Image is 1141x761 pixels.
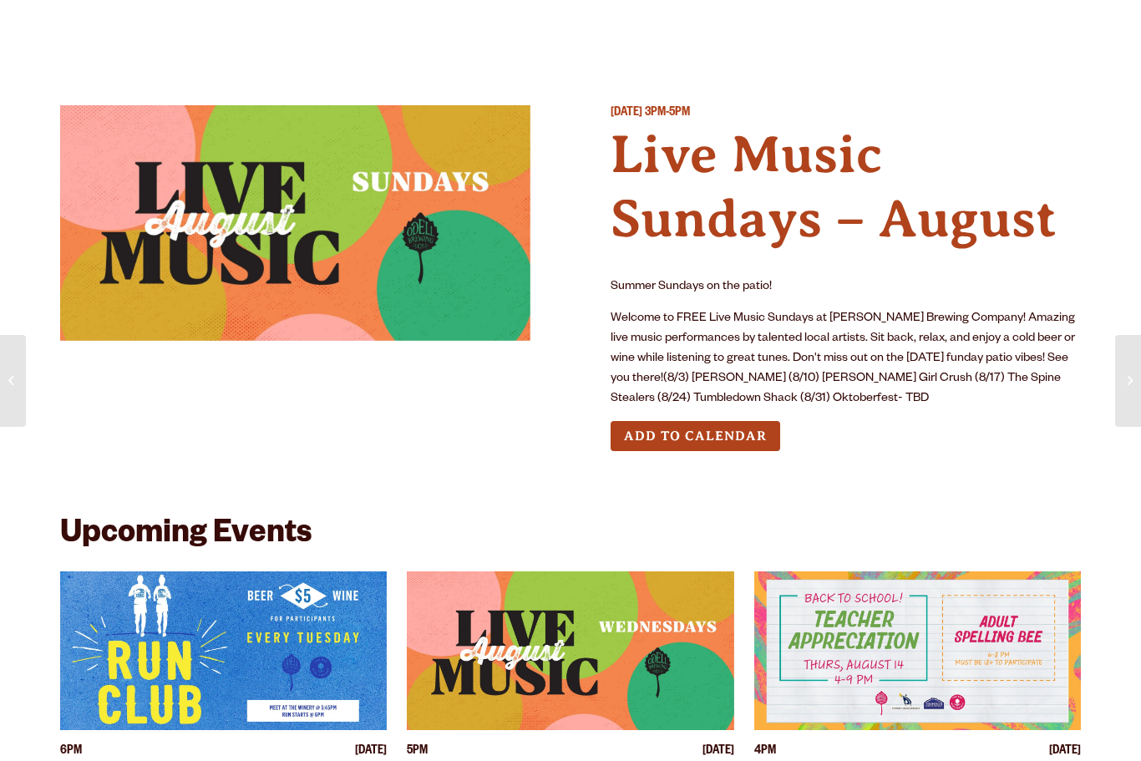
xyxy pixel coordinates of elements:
[1049,743,1081,761] span: [DATE]
[611,309,1081,409] p: Welcome to FREE Live Music Sundays at [PERSON_NAME] Brewing Company! Amazing live music performan...
[754,743,776,761] span: 4PM
[407,571,733,730] a: View event details
[820,11,904,48] a: Impact
[355,743,387,761] span: [DATE]
[437,21,504,34] span: Winery
[322,21,368,34] span: Gear
[961,21,1067,34] span: Beer Finder
[151,11,265,48] a: Taprooms
[42,11,104,48] a: Beer
[951,11,1078,48] a: Beer Finder
[611,107,642,120] span: [DATE]
[656,11,773,48] a: Our Story
[53,21,94,34] span: Beer
[611,421,780,452] button: Add to Calendar
[611,123,1081,251] h4: Live Music Sundays – August
[645,107,690,120] span: 3PM-5PM
[831,21,893,34] span: Impact
[60,571,387,730] a: View event details
[162,21,254,34] span: Taprooms
[667,21,763,34] span: Our Story
[60,743,82,761] span: 6PM
[426,11,515,48] a: Winery
[702,743,734,761] span: [DATE]
[611,277,1081,297] p: Summer Sundays on the patio!
[407,743,428,761] span: 5PM
[560,11,622,48] a: Odell Home
[754,571,1081,730] a: View event details
[60,518,312,555] h2: Upcoming Events
[312,11,379,48] a: Gear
